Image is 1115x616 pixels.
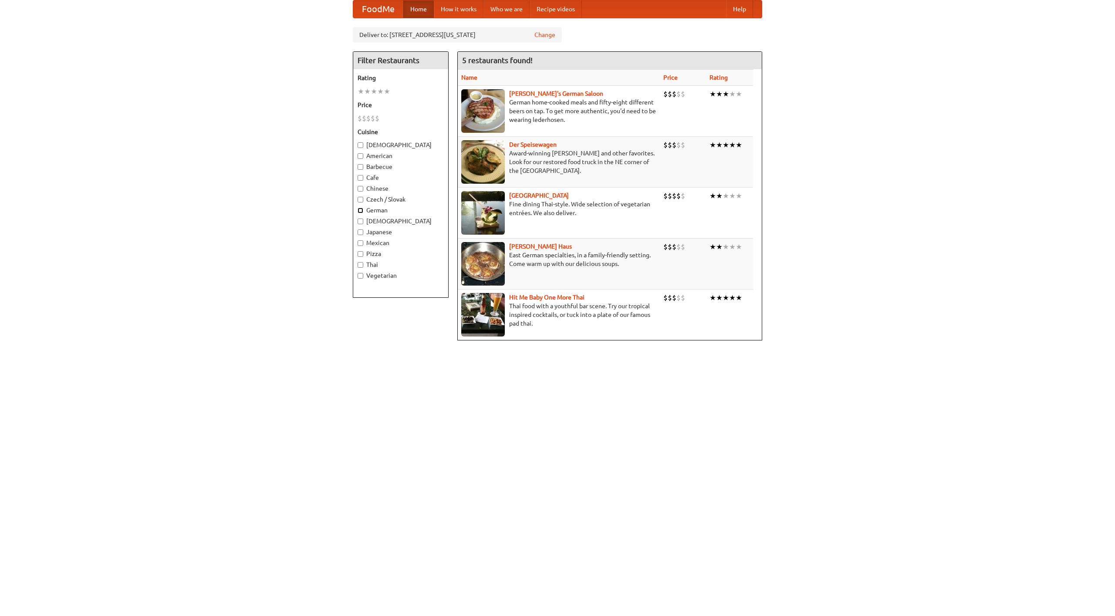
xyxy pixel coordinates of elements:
li: $ [672,242,676,252]
li: ★ [729,140,736,150]
li: $ [681,89,685,99]
li: $ [366,114,371,123]
li: $ [663,140,668,150]
li: ★ [716,89,723,99]
a: Recipe videos [530,0,582,18]
li: ★ [723,293,729,303]
input: Mexican [358,240,363,246]
p: German home-cooked meals and fifty-eight different beers on tap. To get more authentic, you'd nee... [461,98,656,124]
li: $ [668,140,672,150]
li: $ [672,140,676,150]
li: ★ [710,242,716,252]
li: $ [358,114,362,123]
p: Thai food with a youthful bar scene. Try our tropical inspired cocktails, or tuck into a plate of... [461,302,656,328]
a: [GEOGRAPHIC_DATA] [509,192,569,199]
a: [PERSON_NAME]'s German Saloon [509,90,603,97]
img: kohlhaus.jpg [461,242,505,286]
li: $ [672,89,676,99]
li: ★ [729,89,736,99]
input: German [358,208,363,213]
input: Japanese [358,229,363,235]
li: $ [676,191,681,201]
li: ★ [710,140,716,150]
p: East German specialties, in a family-friendly setting. Come warm up with our delicious soups. [461,251,656,268]
li: ★ [364,87,371,96]
label: Barbecue [358,162,444,171]
a: Who we are [483,0,530,18]
li: $ [663,293,668,303]
img: speisewagen.jpg [461,140,505,184]
input: Vegetarian [358,273,363,279]
li: ★ [716,242,723,252]
li: $ [681,191,685,201]
label: Mexican [358,239,444,247]
img: babythai.jpg [461,293,505,337]
li: $ [676,293,681,303]
a: [PERSON_NAME] Haus [509,243,572,250]
li: ★ [736,242,742,252]
label: Chinese [358,184,444,193]
a: Change [534,30,555,39]
li: ★ [377,87,384,96]
input: Chinese [358,186,363,192]
input: Thai [358,262,363,268]
label: American [358,151,444,160]
li: $ [663,242,668,252]
li: $ [681,140,685,150]
a: Name [461,74,477,81]
li: ★ [716,191,723,201]
li: ★ [384,87,390,96]
li: $ [676,242,681,252]
li: ★ [723,89,729,99]
input: Barbecue [358,164,363,170]
li: $ [676,140,681,150]
a: Der Speisewagen [509,141,557,148]
a: Rating [710,74,728,81]
li: ★ [736,140,742,150]
li: $ [668,242,672,252]
li: $ [668,293,672,303]
label: Vegetarian [358,271,444,280]
li: ★ [729,242,736,252]
li: ★ [710,89,716,99]
li: ★ [371,87,377,96]
li: ★ [736,89,742,99]
li: $ [663,89,668,99]
h4: Filter Restaurants [353,52,448,69]
input: Cafe [358,175,363,181]
li: $ [676,89,681,99]
a: Hit Me Baby One More Thai [509,294,585,301]
li: ★ [723,242,729,252]
ng-pluralize: 5 restaurants found! [462,56,533,64]
li: ★ [716,140,723,150]
h5: Price [358,101,444,109]
li: ★ [736,191,742,201]
img: esthers.jpg [461,89,505,133]
li: $ [371,114,375,123]
a: FoodMe [353,0,403,18]
li: ★ [716,293,723,303]
li: $ [672,191,676,201]
label: Cafe [358,173,444,182]
p: Fine dining Thai-style. Wide selection of vegetarian entrées. We also deliver. [461,200,656,217]
a: Price [663,74,678,81]
li: $ [375,114,379,123]
a: How it works [434,0,483,18]
input: American [358,153,363,159]
li: $ [362,114,366,123]
li: ★ [729,191,736,201]
label: [DEMOGRAPHIC_DATA] [358,141,444,149]
label: Japanese [358,228,444,236]
input: Pizza [358,251,363,257]
li: $ [672,293,676,303]
li: ★ [710,293,716,303]
li: $ [668,191,672,201]
li: ★ [723,140,729,150]
li: ★ [723,191,729,201]
p: Award-winning [PERSON_NAME] and other favorites. Look for our restored food truck in the NE corne... [461,149,656,175]
li: $ [681,242,685,252]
